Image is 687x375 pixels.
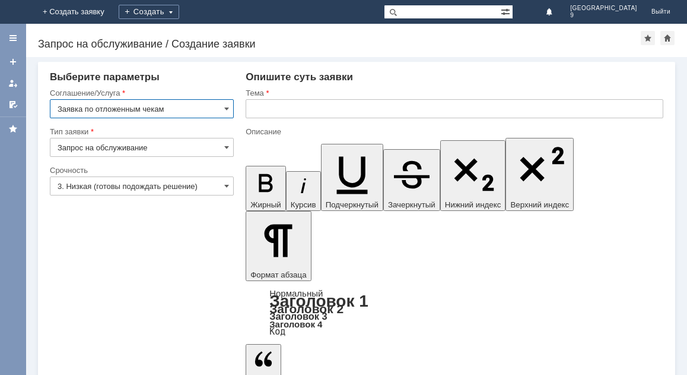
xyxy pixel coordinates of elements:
span: Верхний индекс [510,200,569,209]
div: Тема [246,89,661,97]
div: Создать [119,5,179,19]
a: Заголовок 1 [269,292,368,310]
div: Сделать домашней страницей [660,31,675,45]
a: Мои согласования [4,95,23,114]
a: Создать заявку [4,52,23,71]
div: Запрос на обслуживание / Создание заявки [38,38,641,50]
button: Подчеркнутый [321,144,383,211]
span: Подчеркнутый [326,200,379,209]
button: Жирный [246,166,286,211]
span: Зачеркнутый [388,200,435,209]
a: Код [269,326,285,337]
a: Мои заявки [4,74,23,93]
button: Зачеркнутый [383,149,440,211]
a: Нормальный [269,288,323,298]
button: Нижний индекс [440,140,506,211]
div: Тип заявки [50,128,231,135]
a: Заголовок 4 [269,319,322,329]
div: Формат абзаца [246,289,663,336]
span: Выберите параметры [50,71,160,83]
button: Верхний индекс [505,138,574,211]
button: Формат абзаца [246,211,311,281]
span: Жирный [250,200,281,209]
span: 9 [570,12,637,19]
a: Заголовок 2 [269,302,343,316]
div: Добавить в избранное [641,31,655,45]
span: [GEOGRAPHIC_DATA] [570,5,637,12]
div: Описание [246,128,661,135]
div: Соглашение/Услуга [50,89,231,97]
a: Заголовок 3 [269,311,327,322]
button: Курсив [286,171,321,211]
span: Расширенный поиск [501,5,513,17]
span: Курсив [291,200,316,209]
span: Опишите суть заявки [246,71,353,83]
span: Нижний индекс [445,200,501,209]
div: Срочность [50,166,231,174]
span: Формат абзаца [250,270,306,279]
